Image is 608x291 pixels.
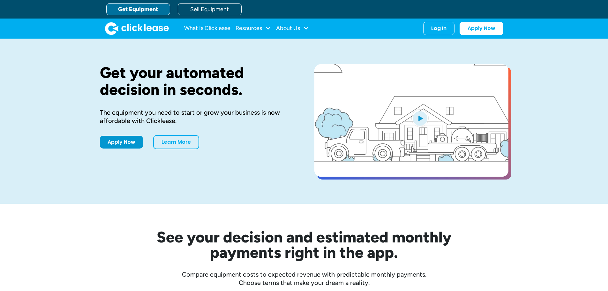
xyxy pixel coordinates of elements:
img: Clicklease logo [105,22,169,35]
a: open lightbox [314,64,508,177]
div: Log In [431,25,447,32]
div: Compare equipment costs to expected revenue with predictable monthly payments. Choose terms that ... [100,270,508,287]
div: Resources [236,22,271,35]
a: What Is Clicklease [184,22,230,35]
a: Apply Now [460,22,503,35]
a: Learn More [153,135,199,149]
a: Sell Equipment [178,3,242,15]
h1: Get your automated decision in seconds. [100,64,294,98]
a: Get Equipment [106,3,170,15]
div: The equipment you need to start or grow your business is now affordable with Clicklease. [100,108,294,125]
a: Apply Now [100,136,143,149]
div: About Us [276,22,309,35]
h2: See your decision and estimated monthly payments right in the app. [125,229,483,260]
a: home [105,22,169,35]
img: Blue play button logo on a light blue circular background [411,109,429,127]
